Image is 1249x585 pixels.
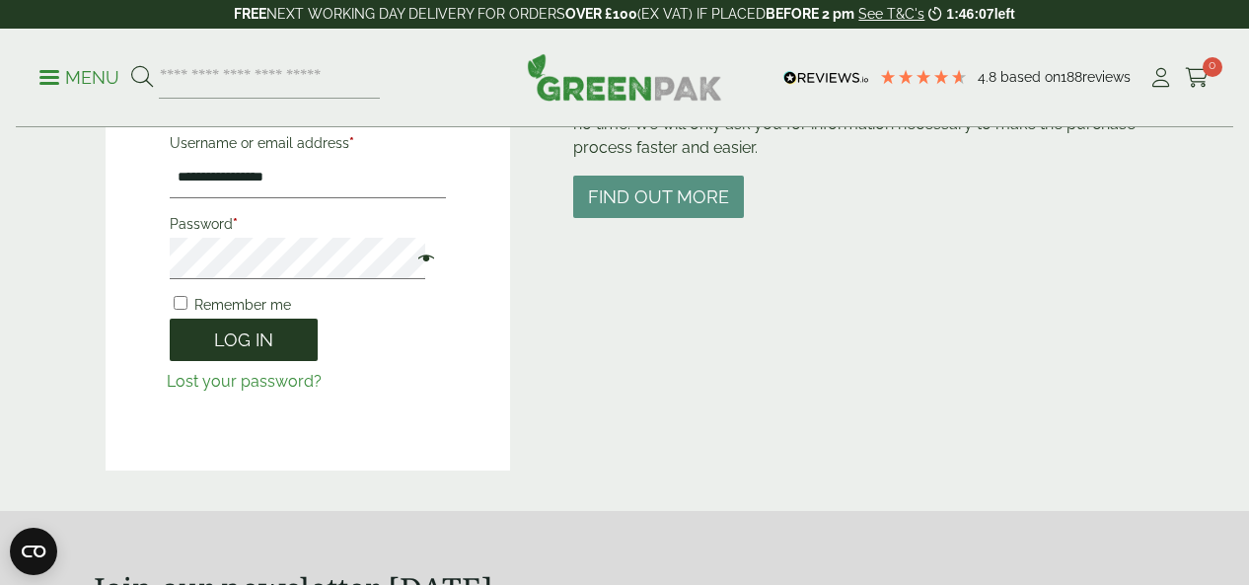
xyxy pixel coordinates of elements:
label: Username or email address [170,129,446,157]
span: Remember me [194,297,291,313]
a: 0 [1185,63,1210,93]
label: Password [170,210,446,238]
span: left [994,6,1015,22]
strong: FREE [234,6,266,22]
i: My Account [1148,68,1173,88]
a: Find out more [573,188,744,207]
a: Lost your password? [167,372,322,391]
div: 4.79 Stars [879,68,968,86]
button: Find out more [573,176,744,218]
p: Menu [39,66,119,90]
img: GreenPak Supplies [527,53,722,101]
span: 0 [1203,57,1222,77]
span: 188 [1061,69,1082,85]
button: Log in [170,319,318,361]
a: See T&C's [858,6,924,22]
img: REVIEWS.io [783,71,869,85]
input: Remember me [174,296,187,310]
i: Cart [1185,68,1210,88]
span: reviews [1082,69,1131,85]
span: 4.8 [978,69,1000,85]
strong: BEFORE 2 pm [766,6,854,22]
strong: OVER £100 [565,6,637,22]
a: Menu [39,66,119,86]
span: 1:46:07 [946,6,993,22]
button: Open CMP widget [10,528,57,575]
span: Based on [1000,69,1061,85]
